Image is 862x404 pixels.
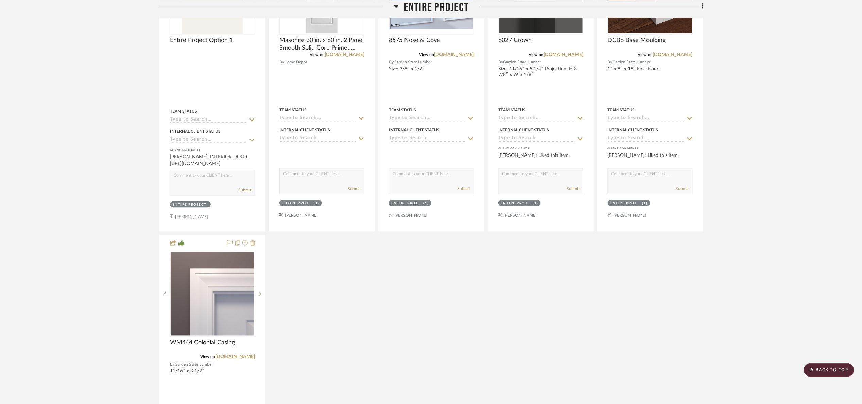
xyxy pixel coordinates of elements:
[284,59,307,66] span: Home Depot
[608,37,666,44] span: DCB8 Base Moulding
[279,59,284,66] span: By
[170,153,255,167] div: [PERSON_NAME]: INTERIOR DOOR, [URL][DOMAIN_NAME]
[544,52,583,57] a: [DOMAIN_NAME]
[503,59,541,66] span: Garden State Lumber
[348,186,361,192] button: Submit
[389,59,394,66] span: By
[238,187,251,193] button: Submit
[310,53,325,57] span: View on
[200,355,215,359] span: View on
[608,107,635,113] div: Team Status
[389,37,440,44] span: 8575 Nose & Cove
[498,59,503,66] span: By
[501,201,531,206] div: Entire Project
[170,128,221,134] div: Internal Client Status
[608,152,693,166] div: [PERSON_NAME]: Liked this item.
[394,59,432,66] span: Garden State Lumber
[171,252,254,336] img: WM444 Colonial Casing
[567,186,580,192] button: Submit
[175,362,213,368] span: Garden State Lumber
[608,115,685,122] input: Type to Search…
[457,186,470,192] button: Submit
[391,201,422,206] div: Entire Project
[498,37,532,44] span: 8027 Crown
[424,201,429,206] div: (1)
[610,201,641,206] div: Entire Project
[279,107,307,113] div: Team Status
[498,115,575,122] input: Type to Search…
[389,135,466,142] input: Type to Search…
[325,52,364,57] a: [DOMAIN_NAME]
[279,37,364,52] span: Masonite 30 in. x 80 in. 2 Panel Smooth Solid Core Primed Composite Interior Door Slab
[170,117,247,123] input: Type to Search…
[314,201,320,206] div: (1)
[498,127,549,133] div: Internal Client Status
[282,201,312,206] div: Entire Project
[279,115,356,122] input: Type to Search…
[389,107,416,113] div: Team Status
[653,52,693,57] a: [DOMAIN_NAME]
[676,186,689,192] button: Submit
[170,339,235,347] span: WM444 Colonial Casing
[279,127,330,133] div: Internal Client Status
[170,108,197,114] div: Team Status
[608,135,685,142] input: Type to Search…
[172,202,207,207] div: Entire Project
[389,127,439,133] div: Internal Client Status
[642,201,648,206] div: (1)
[498,135,575,142] input: Type to Search…
[170,137,247,143] input: Type to Search…
[608,59,613,66] span: By
[529,53,544,57] span: View on
[170,362,175,368] span: By
[498,152,583,166] div: [PERSON_NAME]: Liked this item.
[419,53,434,57] span: View on
[498,107,525,113] div: Team Status
[170,37,233,44] span: Entire Project Option 1
[613,59,651,66] span: Garden State Lumber
[279,135,356,142] input: Type to Search…
[434,52,474,57] a: [DOMAIN_NAME]
[533,201,539,206] div: (1)
[215,355,255,360] a: [DOMAIN_NAME]
[608,127,658,133] div: Internal Client Status
[638,53,653,57] span: View on
[804,363,854,377] scroll-to-top-button: BACK TO TOP
[389,115,466,122] input: Type to Search…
